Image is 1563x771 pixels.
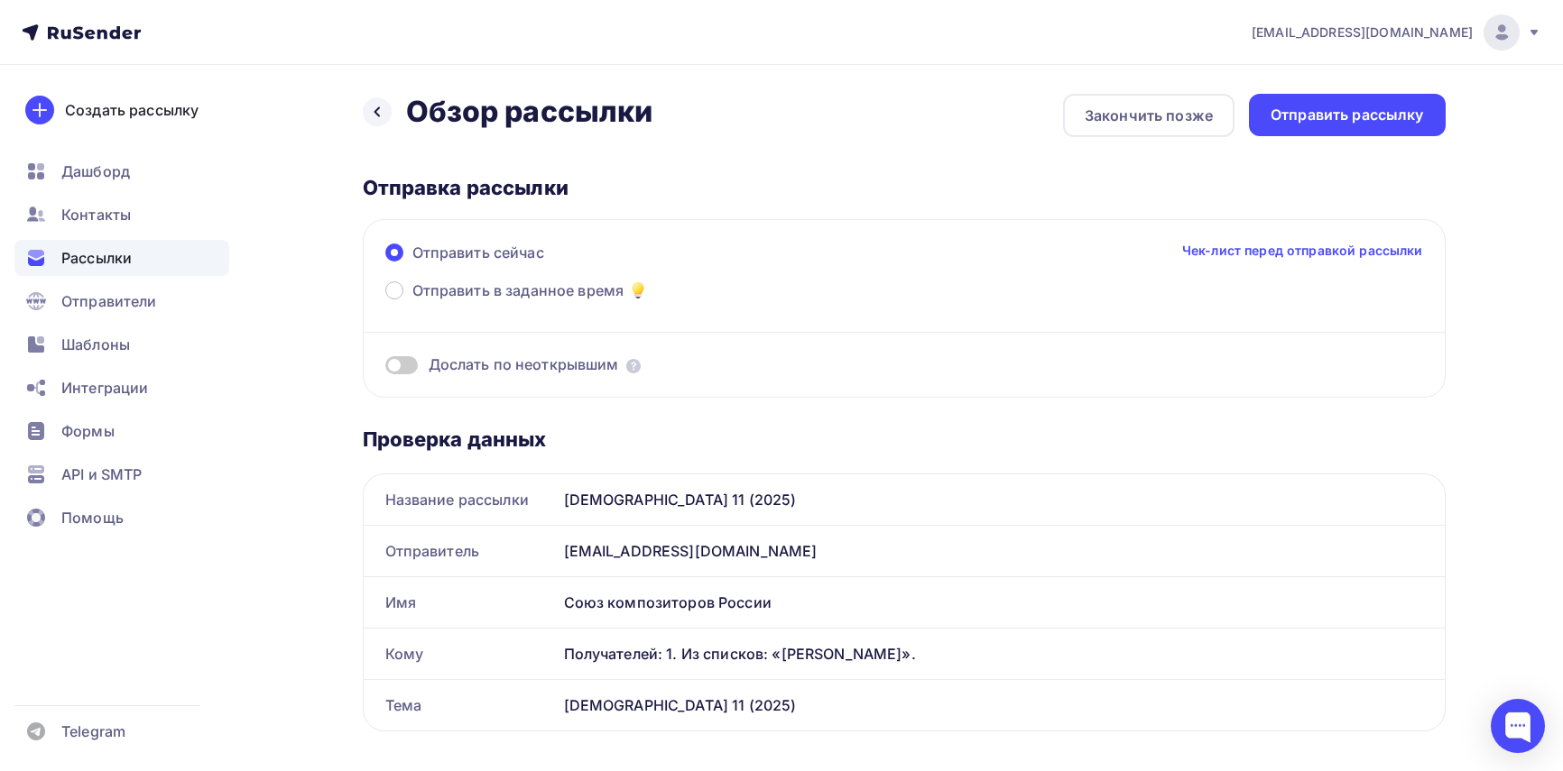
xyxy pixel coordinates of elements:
a: [EMAIL_ADDRESS][DOMAIN_NAME] [1252,14,1541,50]
span: Отправить сейчас [412,242,544,263]
div: Кому [364,629,557,679]
div: Название рассылки [364,474,557,525]
span: [EMAIL_ADDRESS][DOMAIN_NAME] [1252,23,1473,41]
a: Шаблоны [14,326,229,363]
span: Отправить в заданное время [412,280,624,301]
a: Формы [14,413,229,449]
div: [DEMOGRAPHIC_DATA] 11 (2025) [557,680,1445,730]
span: Контакты [61,204,131,225]
span: Отправители [61,290,157,312]
div: [EMAIL_ADDRESS][DOMAIN_NAME] [557,526,1445,576]
div: Тема [364,680,557,730]
a: Чек-лист перед отправкой рассылки [1182,242,1423,260]
div: Проверка данных [363,427,1446,452]
span: Telegram [61,721,125,742]
h2: Обзор рассылки [406,94,653,130]
span: API и SMTP [61,464,142,485]
div: Закончить позже [1085,105,1213,126]
span: Шаблоны [61,334,130,355]
span: Формы [61,420,115,442]
div: Имя [364,577,557,628]
span: Дашборд [61,161,130,182]
a: Отправители [14,283,229,319]
div: Создать рассылку [65,99,199,121]
div: [DEMOGRAPHIC_DATA] 11 (2025) [557,474,1445,525]
div: Отправитель [364,526,557,576]
div: Получателей: 1. Из списков: «[PERSON_NAME]». [564,643,1423,665]
a: Контакты [14,197,229,233]
a: Рассылки [14,240,229,276]
span: Интеграции [61,377,148,399]
a: Дашборд [14,153,229,189]
span: Рассылки [61,247,132,269]
div: Отправка рассылки [363,175,1446,200]
div: Отправить рассылку [1271,105,1424,125]
span: Помощь [61,507,124,528]
div: Союз композиторов России [557,577,1445,628]
span: Дослать по неоткрывшим [429,354,619,375]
